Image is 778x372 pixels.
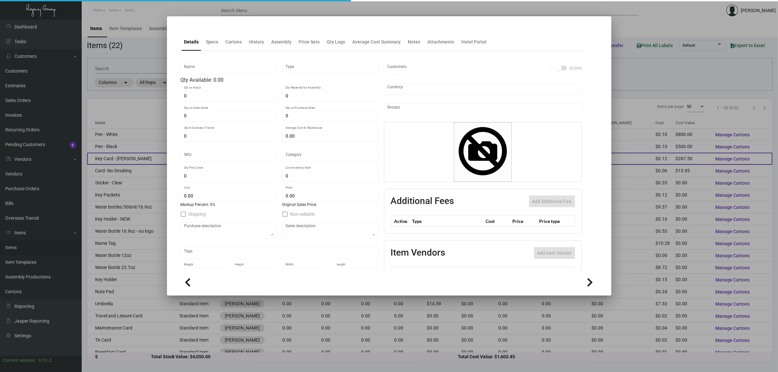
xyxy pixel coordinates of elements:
[391,215,411,227] th: Active
[534,247,575,259] button: Add item Vendor
[299,39,320,45] div: Price Sets
[387,66,546,71] input: Add new..
[189,210,206,218] span: Shipping
[290,210,315,218] span: Non-sellable
[39,357,52,364] div: 0.51.2
[532,199,572,204] span: Add Additional Fee
[387,106,578,111] input: Add new..
[391,267,419,279] th: Preffered
[428,39,455,45] div: Attachments
[272,39,292,45] div: Assembly
[484,215,511,227] th: Cost
[206,39,219,45] div: Specs
[419,267,519,279] th: Vendor
[529,195,575,207] button: Add Additional Fee
[249,39,264,45] div: History
[391,195,454,207] h2: Additional Fees
[462,39,487,45] div: Hotel Portal
[184,39,199,45] div: Details
[181,76,379,84] div: Qty Available: 0.00
[411,215,484,227] th: Type
[391,247,445,259] h2: Item Vendors
[408,39,421,45] div: Notes
[353,39,401,45] div: Average Cost Summary
[570,64,582,72] span: Active
[3,357,36,364] div: Current version:
[519,267,575,279] th: SKU
[511,215,538,227] th: Price
[538,215,567,227] th: Price type
[537,250,572,256] span: Add item Vendor
[327,39,345,45] div: Qty Logs
[226,39,242,45] div: Cartons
